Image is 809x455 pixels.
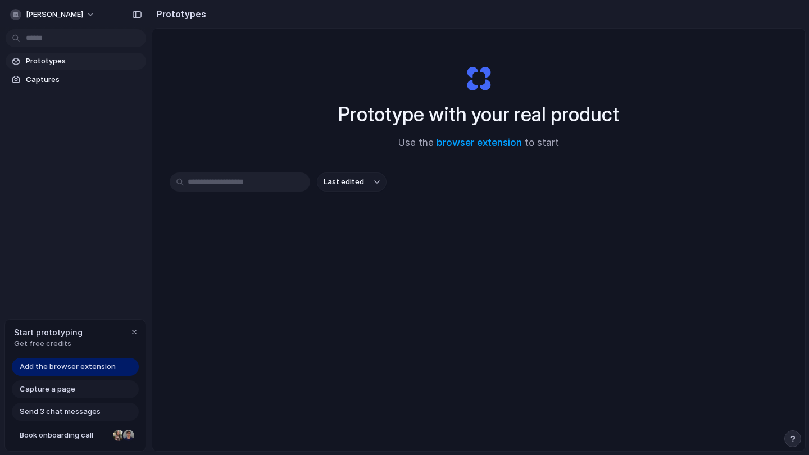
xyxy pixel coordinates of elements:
h2: Prototypes [152,7,206,21]
span: Captures [26,74,142,85]
h1: Prototype with your real product [338,99,619,129]
a: Captures [6,71,146,88]
span: Last edited [324,176,364,188]
span: [PERSON_NAME] [26,9,83,20]
span: Capture a page [20,384,75,395]
a: browser extension [437,137,522,148]
div: Nicole Kubica [112,429,125,442]
span: Book onboarding call [20,430,108,441]
span: Use the to start [398,136,559,151]
a: Book onboarding call [12,426,139,444]
button: [PERSON_NAME] [6,6,101,24]
span: Prototypes [26,56,142,67]
span: Start prototyping [14,326,83,338]
span: Get free credits [14,338,83,349]
a: Prototypes [6,53,146,70]
span: Add the browser extension [20,361,116,372]
button: Last edited [317,172,387,192]
span: Send 3 chat messages [20,406,101,417]
div: Christian Iacullo [122,429,135,442]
